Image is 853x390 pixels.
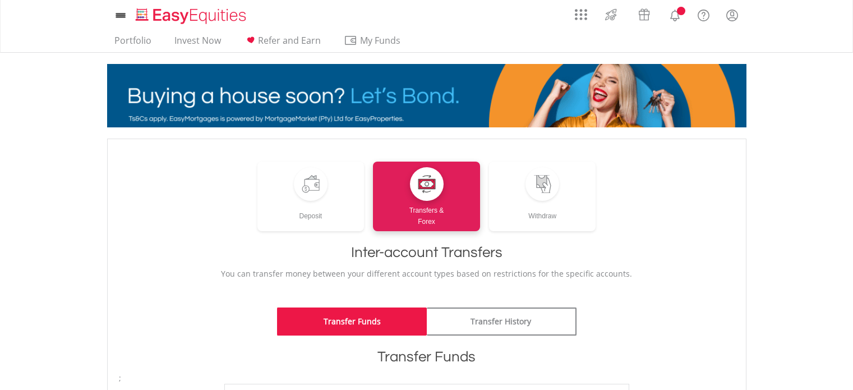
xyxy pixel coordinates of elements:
[170,35,225,52] a: Invest Now
[373,162,480,231] a: Transfers &Forex
[133,7,251,25] img: EasyEquities_Logo.png
[568,3,594,21] a: AppsGrid
[119,242,735,263] h1: Inter-account Transfers
[131,3,251,25] a: Home page
[718,3,746,27] a: My Profile
[427,308,577,336] a: Transfer History
[489,162,596,231] a: Withdraw
[602,6,620,24] img: thrive-v2.svg
[257,162,365,231] a: Deposit
[119,268,735,279] p: You can transfer money between your different account types based on restrictions for the specifi...
[277,308,427,336] a: Transfer Funds
[119,347,735,367] h1: Transfer Funds
[628,3,661,24] a: Vouchers
[489,201,596,222] div: Withdraw
[635,6,653,24] img: vouchers-v2.svg
[258,34,321,47] span: Refer and Earn
[689,3,718,25] a: FAQ's and Support
[107,64,746,127] img: EasyMortage Promotion Banner
[344,33,417,48] span: My Funds
[373,201,480,227] div: Transfers & Forex
[575,8,587,21] img: grid-menu-icon.svg
[661,3,689,25] a: Notifications
[239,35,325,52] a: Refer and Earn
[257,201,365,222] div: Deposit
[110,35,156,52] a: Portfolio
